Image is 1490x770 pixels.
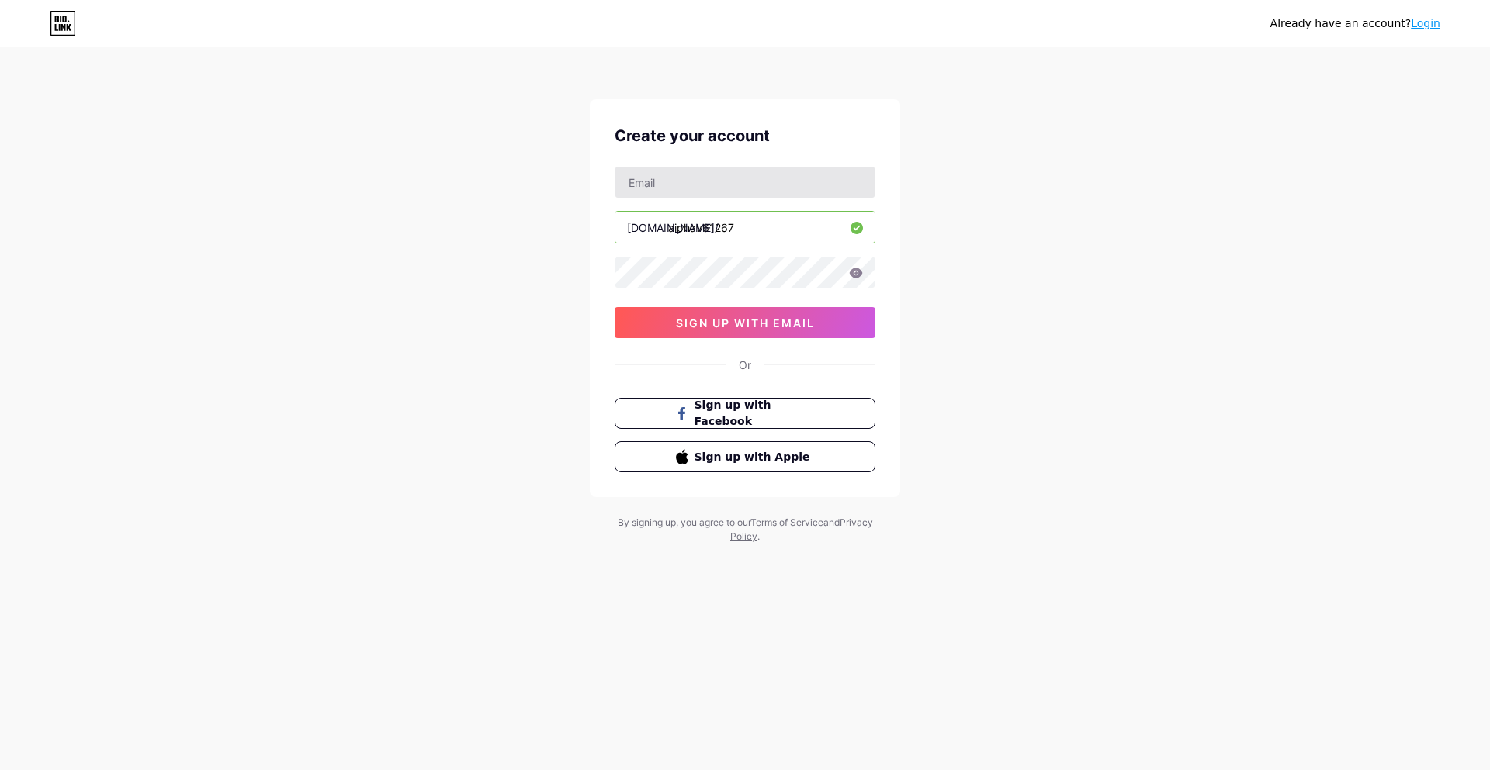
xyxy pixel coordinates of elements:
div: Already have an account? [1270,16,1440,32]
span: Sign up with Facebook [695,397,815,430]
button: sign up with email [615,307,875,338]
div: Or [739,357,751,373]
div: Create your account [615,124,875,147]
span: sign up with email [676,316,815,330]
a: Terms of Service [750,516,823,528]
a: Login [1411,17,1440,29]
button: Sign up with Apple [615,441,875,472]
input: Email [615,167,875,198]
input: username [615,212,875,243]
button: Sign up with Facebook [615,398,875,429]
span: Sign up with Apple [695,449,815,465]
div: By signing up, you agree to our and . [613,516,877,544]
div: [DOMAIN_NAME]/ [627,219,719,236]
